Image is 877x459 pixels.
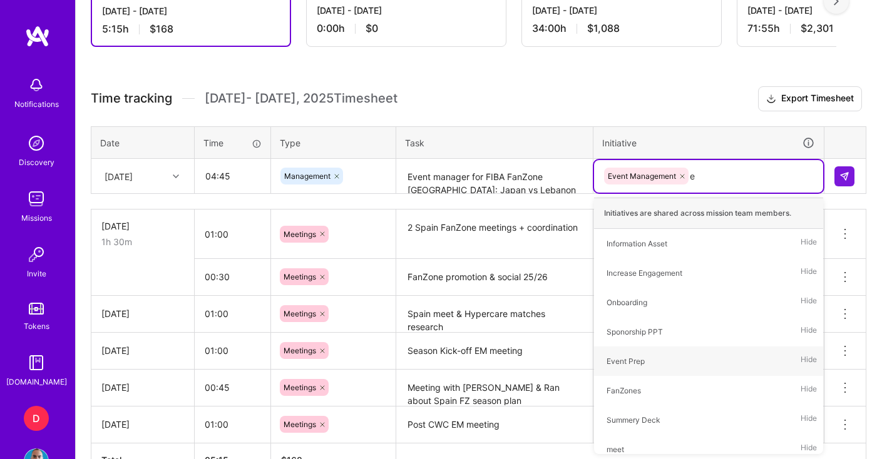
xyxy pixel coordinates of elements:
div: [DATE] - [DATE] [317,4,496,17]
button: Export Timesheet [758,86,862,111]
img: guide book [24,350,49,375]
div: 1h 30m [101,235,184,248]
div: Invite [27,267,46,280]
img: Submit [839,171,849,181]
img: tokens [29,303,44,315]
img: logo [25,25,50,48]
span: Hide [801,294,817,311]
div: [DOMAIN_NAME] [6,375,67,388]
span: $1,088 [587,22,620,35]
span: Meetings [284,420,316,429]
div: FanZones [607,384,641,397]
img: Invite [24,242,49,267]
i: icon Chevron [173,173,179,179]
div: Discovery [19,156,54,169]
span: $0 [366,22,378,35]
span: Meetings [284,346,316,355]
div: null [834,166,856,186]
div: 0:00 h [317,22,496,35]
span: [DATE] - [DATE] , 2025 Timesheet [205,91,397,106]
input: HH:MM [195,218,270,251]
div: Sponorship PPT [607,325,663,338]
div: meet [607,443,624,456]
div: D [24,406,49,431]
div: [DATE] [101,307,184,320]
div: Initiative [602,136,815,150]
img: teamwork [24,186,49,211]
textarea: Event manager for FIBA FanZone [GEOGRAPHIC_DATA]: Japan vs Lebanon + ROS prep [397,160,592,193]
span: Hide [801,411,817,428]
div: Onboarding [607,296,647,309]
input: HH:MM [195,260,270,293]
span: Hide [801,382,817,399]
textarea: Meeting with [PERSON_NAME] & Ran about Spain FZ season plan [397,371,592,405]
input: HH:MM [195,334,270,367]
span: Hide [801,265,817,281]
span: Meetings [284,309,316,318]
span: Meetings [284,272,316,281]
div: 5:15 h [102,23,280,36]
div: Notifications [14,98,59,111]
span: $2,301 [801,22,834,35]
th: Type [271,126,396,159]
span: $168 [150,23,173,36]
input: HH:MM [195,297,270,330]
span: Meetings [284,229,316,239]
input: HH:MM [195,371,270,404]
div: [DATE] [105,169,133,183]
div: Increase Engagement [607,266,682,280]
textarea: Spain meet & Hypercare matches research [397,297,592,331]
textarea: FanZone promotion & social 25/26 [397,260,592,295]
span: Hide [801,235,817,252]
div: [DATE] [101,418,184,431]
th: Task [396,126,593,159]
textarea: Season Kick-off EM meeting [397,334,592,368]
div: [DATE] [101,381,184,394]
div: Missions [21,211,52,224]
div: Initiatives are shared across mission team members. [594,198,823,229]
div: [DATE] - [DATE] [532,4,711,17]
div: Information Asset [607,237,667,250]
div: Time [203,136,262,149]
textarea: Post CWC EM meeting [397,408,592,442]
span: Management [284,171,331,181]
div: Tokens [24,320,49,333]
span: Meetings [284,383,316,392]
div: [DATE] - [DATE] [102,4,280,18]
span: Hide [801,353,817,370]
input: HH:MM [195,159,270,193]
div: Summery Deck [607,413,660,426]
a: D [21,406,52,431]
textarea: 2 Spain FanZone meetings + coordination [397,211,592,258]
img: bell [24,73,49,98]
img: discovery [24,131,49,156]
div: [DATE] [101,344,184,357]
div: 34:00 h [532,22,711,35]
span: Hide [801,441,817,458]
i: icon Download [766,93,776,106]
span: Time tracking [91,91,172,106]
div: Event Prep [607,355,645,368]
span: Hide [801,323,817,340]
input: HH:MM [195,408,270,441]
th: Date [91,126,195,159]
div: [DATE] [101,219,184,233]
span: Event Management [608,171,676,181]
